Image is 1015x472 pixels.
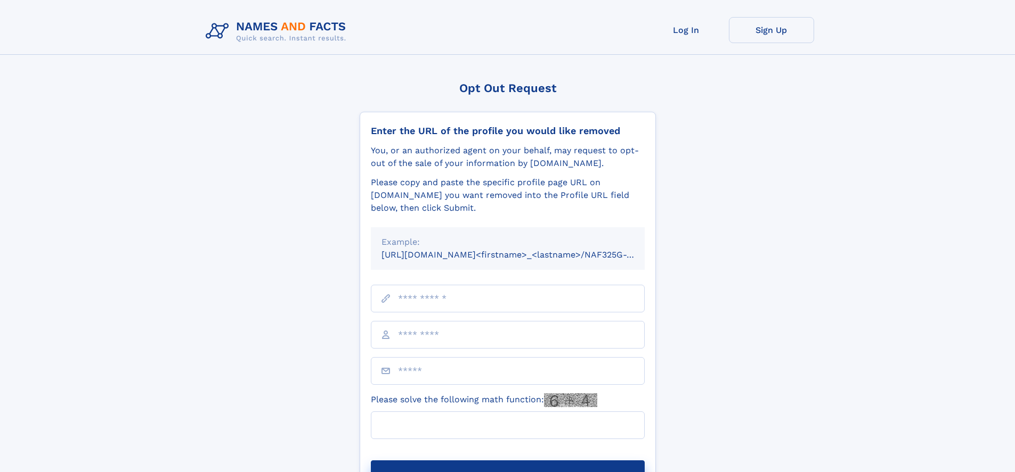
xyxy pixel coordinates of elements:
[729,17,814,43] a: Sign Up
[360,81,656,95] div: Opt Out Request
[644,17,729,43] a: Log In
[201,17,355,46] img: Logo Names and Facts
[371,144,645,170] div: You, or an authorized agent on your behalf, may request to opt-out of the sale of your informatio...
[371,125,645,137] div: Enter the URL of the profile you would like removed
[371,393,597,407] label: Please solve the following math function:
[381,250,665,260] small: [URL][DOMAIN_NAME]<firstname>_<lastname>/NAF325G-xxxxxxxx
[371,176,645,214] div: Please copy and paste the specific profile page URL on [DOMAIN_NAME] you want removed into the Pr...
[381,236,634,249] div: Example:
